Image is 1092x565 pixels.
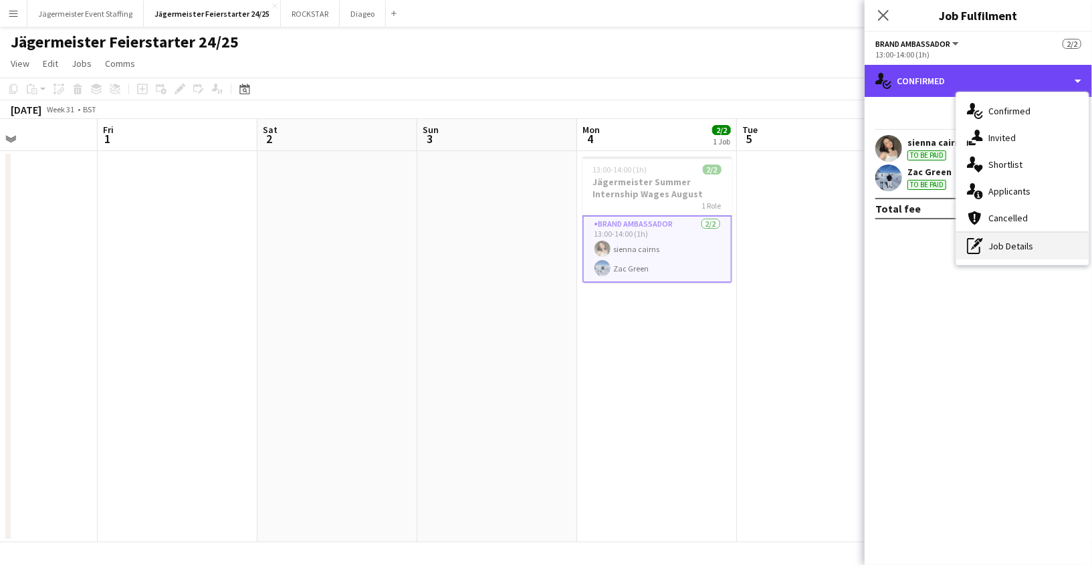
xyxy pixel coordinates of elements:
span: Tue [742,124,758,136]
span: 13:00-14:00 (1h) [593,164,647,175]
app-card-role: Brand Ambassador2/213:00-14:00 (1h)sienna cairnsZac Green [582,215,732,283]
button: Brand Ambassador [875,39,961,49]
div: Confirmed [865,65,1092,97]
div: BST [83,104,96,114]
button: Jägermeister Feierstarter 24/25 [144,1,281,27]
h3: Jägermeister Summer Internship Wages August [582,176,732,200]
span: Sat [263,124,278,136]
div: Invited [956,124,1089,151]
div: To be paid [907,180,946,190]
a: View [5,55,35,72]
h3: Job Fulfilment [865,7,1092,24]
span: Mon [582,124,600,136]
h1: Jägermeister Feierstarter 24/25 [11,32,239,52]
div: sienna cairns [907,136,965,148]
div: [DATE] [11,103,41,116]
span: Sun [423,124,439,136]
a: Comms [100,55,140,72]
span: Week 31 [44,104,78,114]
div: To be paid [907,150,946,160]
span: Brand Ambassador [875,39,950,49]
a: Edit [37,55,64,72]
div: Cancelled [956,205,1089,231]
div: Total fee [875,202,921,215]
app-job-card: 13:00-14:00 (1h)2/2Jägermeister Summer Internship Wages August1 RoleBrand Ambassador2/213:00-14:0... [582,156,732,283]
span: 2/2 [1063,39,1081,49]
span: 2/2 [703,164,722,175]
span: Edit [43,58,58,70]
button: Diageo [340,1,386,27]
span: Comms [105,58,135,70]
a: Jobs [66,55,97,72]
div: Job Details [956,233,1089,259]
span: 4 [580,131,600,146]
span: 1 Role [702,201,722,211]
span: 2 [261,131,278,146]
div: Confirmed [956,98,1089,124]
span: Jobs [72,58,92,70]
div: 1 Job [713,136,730,146]
div: Applicants [956,178,1089,205]
button: ROCKSTAR [281,1,340,27]
span: 2/2 [712,125,731,135]
span: View [11,58,29,70]
button: Jägermeister Event Staffing [27,1,144,27]
div: Zac Green [907,166,952,178]
span: Fri [103,124,114,136]
span: 1 [101,131,114,146]
span: 5 [740,131,758,146]
div: Shortlist [956,151,1089,178]
div: 13:00-14:00 (1h) [875,49,1081,60]
span: 3 [421,131,439,146]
